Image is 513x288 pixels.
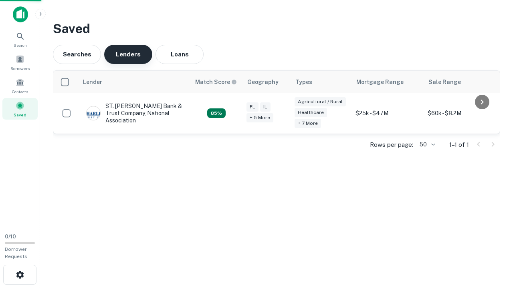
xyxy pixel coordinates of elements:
div: + 7 more [295,119,321,128]
div: Lender [83,77,102,87]
img: picture [87,106,100,120]
h6: Match Score [195,78,235,86]
div: Types [295,77,312,87]
td: $60k - $8.2M [424,93,496,134]
th: Types [291,71,351,93]
div: Geography [247,77,279,87]
a: Contacts [2,75,38,96]
span: 0 / 10 [5,234,16,240]
div: ST. [PERSON_NAME] Bank & Trust Company, National Association [86,102,182,124]
p: Rows per page: [370,140,413,150]
button: Searches [53,45,101,64]
a: Saved [2,98,38,120]
div: Mortgage Range [356,77,404,87]
th: Mortgage Range [351,71,424,93]
span: Saved [14,112,26,118]
th: Capitalize uses an advanced AI algorithm to match your search with the best lender. The match sco... [190,71,242,93]
div: Agricultural / Rural [295,97,346,106]
th: Lender [78,71,190,93]
a: Borrowers [2,52,38,73]
div: FL [246,102,259,112]
img: capitalize-icon.png [13,6,28,22]
span: Contacts [12,88,28,95]
iframe: Chat Widget [473,224,513,262]
div: 50 [416,139,436,150]
a: Search [2,28,38,50]
p: 1–1 of 1 [449,140,469,150]
div: IL [260,102,271,112]
th: Geography [242,71,291,93]
span: Borrower Requests [5,246,27,259]
div: + 5 more [246,113,273,122]
div: Healthcare [295,108,327,117]
div: Capitalize uses an advanced AI algorithm to match your search with the best lender. The match sco... [195,78,237,86]
div: Sale Range [428,77,461,87]
h3: Saved [53,19,500,38]
th: Sale Range [424,71,496,93]
span: Search [14,42,27,48]
button: Loans [156,45,204,64]
button: Lenders [104,45,152,64]
span: Borrowers [10,65,30,72]
div: Capitalize uses an advanced AI algorithm to match your search with the best lender. The match sco... [207,108,226,118]
td: $25k - $47M [351,93,424,134]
